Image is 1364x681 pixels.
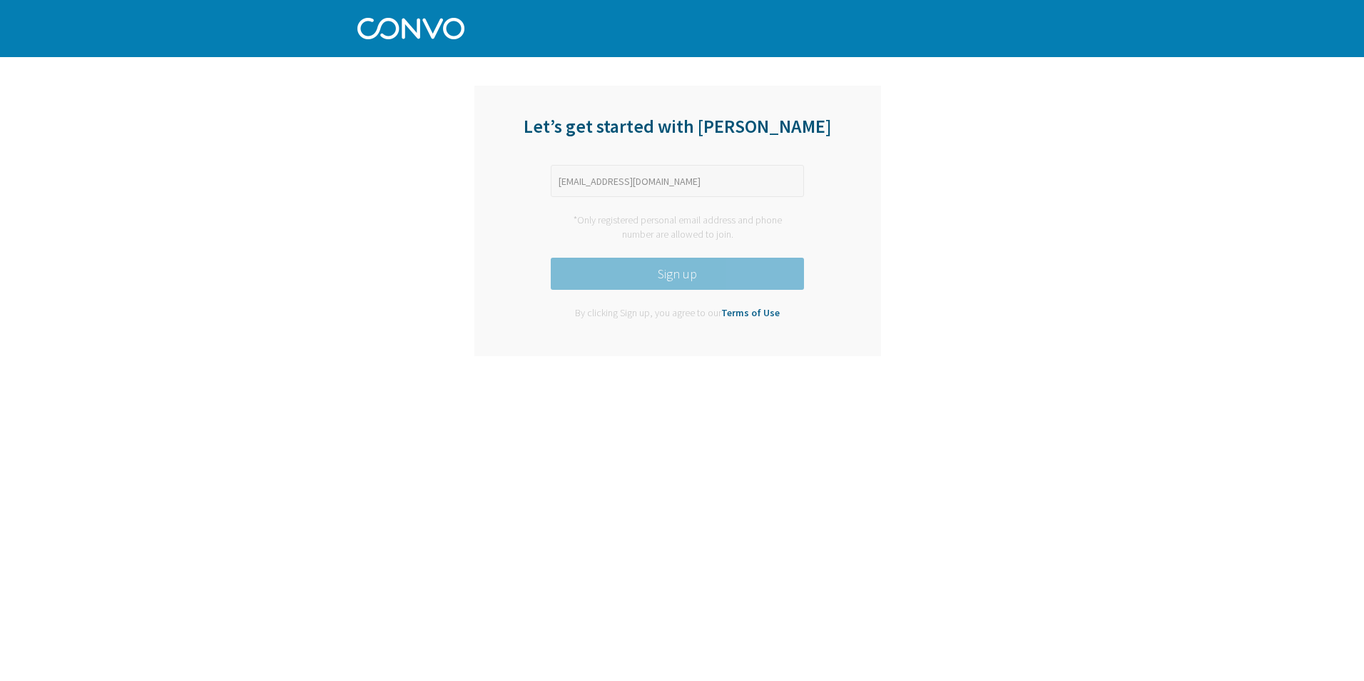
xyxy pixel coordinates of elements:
[721,306,780,319] a: Terms of Use
[564,306,790,321] div: By clicking Sign up, you agree to our
[551,165,804,197] input: Enter phone number or email address
[474,114,881,156] div: Let’s get started with [PERSON_NAME]
[357,14,464,39] img: Convo Logo
[551,213,804,241] div: *Only registered personal email address and phone number are allowed to join.
[551,258,804,290] button: Sign up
